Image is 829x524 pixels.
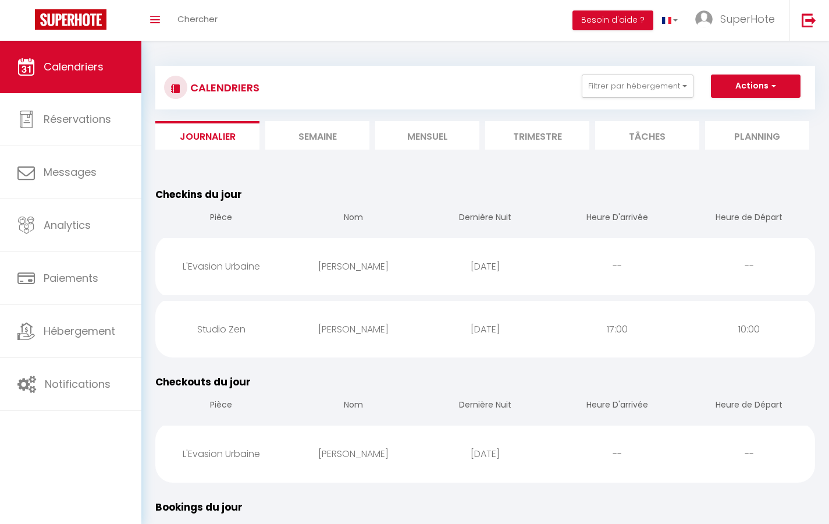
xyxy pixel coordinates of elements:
[155,375,251,389] span: Checkouts du jour
[155,121,259,150] li: Journalier
[9,5,44,40] button: Ouvrir le widget de chat LiveChat
[582,75,693,98] button: Filtrer par hébergement
[551,435,683,473] div: --
[802,13,816,27] img: logout
[155,247,287,285] div: L'Evasion Urbaine
[595,121,699,150] li: Tâches
[683,202,815,235] th: Heure de Départ
[44,165,97,179] span: Messages
[419,202,552,235] th: Dernière Nuit
[551,310,683,348] div: 17:00
[419,310,552,348] div: [DATE]
[44,218,91,232] span: Analytics
[419,435,552,473] div: [DATE]
[177,13,218,25] span: Chercher
[155,500,243,514] span: Bookings du jour
[683,310,815,348] div: 10:00
[265,121,369,150] li: Semaine
[572,10,653,30] button: Besoin d'aide ?
[44,324,115,338] span: Hébergement
[551,390,683,423] th: Heure D'arrivée
[287,310,419,348] div: [PERSON_NAME]
[287,202,419,235] th: Nom
[683,390,815,423] th: Heure de Départ
[287,247,419,285] div: [PERSON_NAME]
[155,390,287,423] th: Pièce
[155,435,287,473] div: L'Evasion Urbaine
[45,377,111,391] span: Notifications
[287,390,419,423] th: Nom
[485,121,589,150] li: Trimestre
[187,75,259,101] h3: CALENDRIERS
[44,271,98,285] span: Paiements
[155,202,287,235] th: Pièce
[35,9,106,30] img: Super Booking
[695,10,713,28] img: ...
[419,390,552,423] th: Dernière Nuit
[705,121,809,150] li: Planning
[551,247,683,285] div: --
[44,59,104,74] span: Calendriers
[683,247,815,285] div: --
[419,247,552,285] div: [DATE]
[720,12,775,26] span: SuperHote
[44,112,111,126] span: Réservations
[155,310,287,348] div: Studio Zen
[711,75,800,98] button: Actions
[551,202,683,235] th: Heure D'arrivée
[155,187,242,201] span: Checkins du jour
[375,121,479,150] li: Mensuel
[683,435,815,473] div: --
[287,435,419,473] div: [PERSON_NAME]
